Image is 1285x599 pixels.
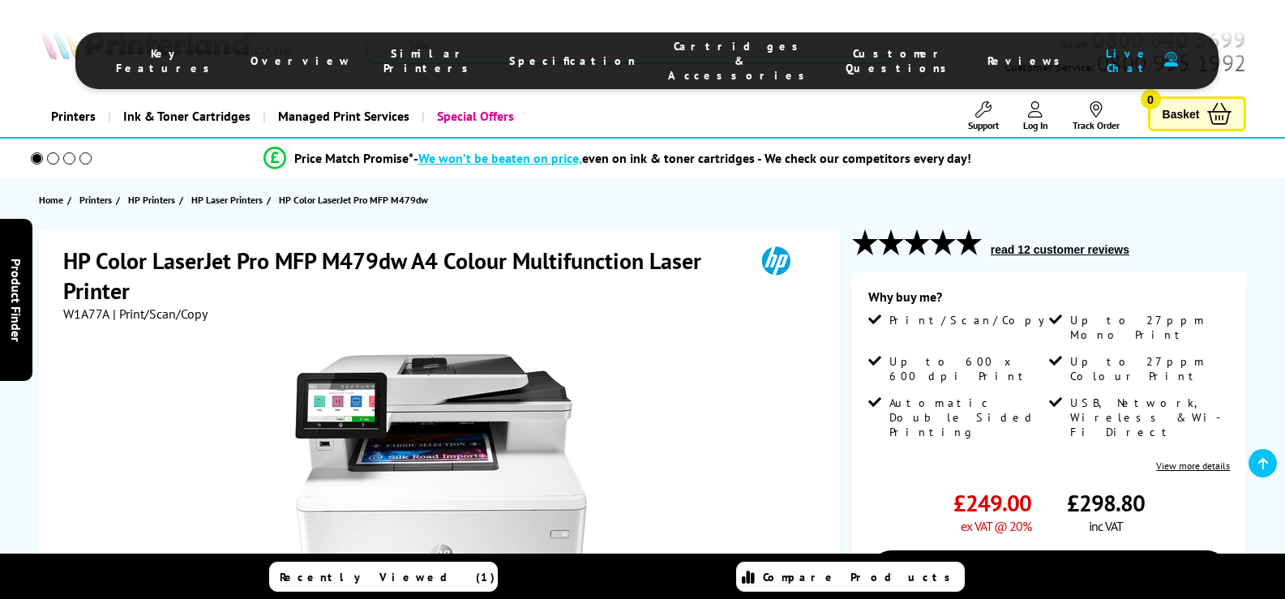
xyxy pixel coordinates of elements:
[422,96,526,137] a: Special Offers
[128,191,175,208] span: HP Printers
[736,562,965,592] a: Compare Products
[280,570,495,584] span: Recently Viewed (1)
[868,550,1231,597] a: Add to Basket
[251,53,351,68] span: Overview
[1070,354,1227,383] span: Up to 27ppm Colour Print
[987,53,1069,68] span: Reviews
[1070,396,1227,439] span: USB, Network, Wireless & Wi-Fi Direct
[128,191,179,208] a: HP Printers
[1070,313,1227,342] span: Up to 27ppm Mono Print
[116,46,218,75] span: Key Features
[8,258,24,341] span: Product Finder
[763,570,959,584] span: Compare Products
[123,96,251,137] span: Ink & Toner Cartridges
[889,354,1046,383] span: Up to 600 x 600 dpi Print
[509,53,636,68] span: Specification
[79,191,112,208] span: Printers
[113,306,208,322] span: | Print/Scan/Copy
[1156,460,1230,472] a: View more details
[79,191,116,208] a: Printers
[868,289,1231,313] div: Why buy me?
[294,150,413,166] span: Price Match Promise*
[63,246,739,306] h1: HP Color LaserJet Pro MFP M479dw A4 Colour Multifunction Laser Printer
[953,488,1031,518] span: £249.00
[968,119,999,131] span: Support
[668,39,813,83] span: Cartridges & Accessories
[39,191,67,208] a: Home
[1073,101,1120,131] a: Track Order
[1023,119,1048,131] span: Log In
[269,562,498,592] a: Recently Viewed (1)
[1148,96,1247,131] a: Basket 0
[961,518,1031,534] span: ex VAT @ 20%
[889,396,1046,439] span: Automatic Double Sided Printing
[263,96,422,137] a: Managed Print Services
[889,313,1056,327] span: Print/Scan/Copy
[1101,46,1156,75] span: Live Chat
[413,150,971,166] div: - even on ink & toner cartridges - We check our competitors every day!
[39,191,63,208] span: Home
[739,246,813,276] img: HP
[1163,103,1200,125] span: Basket
[63,306,109,322] span: W1A77A
[279,194,428,206] span: HP Color LaserJet Pro MFP M479dw
[108,96,263,137] a: Ink & Toner Cartridges
[1023,101,1048,131] a: Log In
[39,96,108,137] a: Printers
[191,191,267,208] a: HP Laser Printers
[986,242,1134,257] button: read 12 customer reviews
[418,150,582,166] span: We won’t be beaten on price,
[8,144,1226,173] li: modal_Promise
[191,191,263,208] span: HP Laser Printers
[846,46,955,75] span: Customer Questions
[383,46,477,75] span: Similar Printers
[1067,488,1145,518] span: £298.80
[968,101,999,131] a: Support
[1164,52,1178,67] img: user-headset-duotone.svg
[1089,518,1123,534] span: inc VAT
[1141,89,1161,109] span: 0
